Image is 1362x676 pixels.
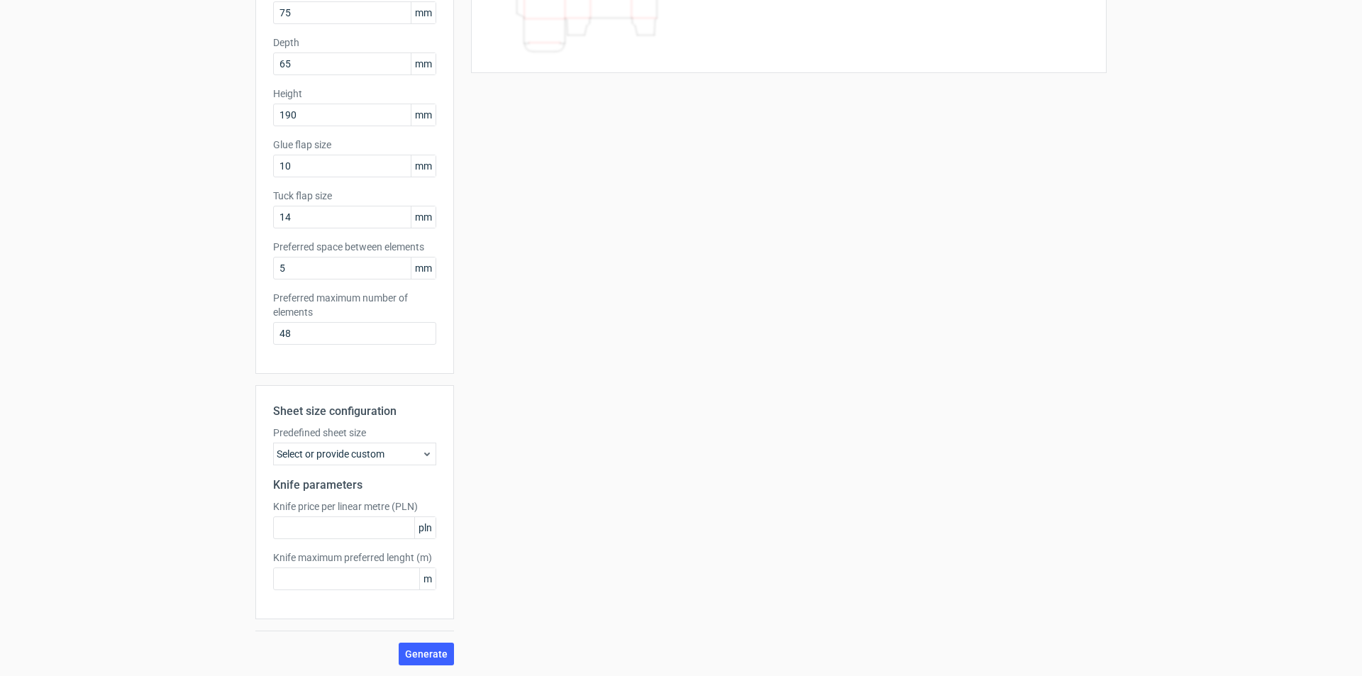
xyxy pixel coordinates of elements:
span: mm [411,257,436,279]
h2: Sheet size configuration [273,403,436,420]
h2: Knife parameters [273,477,436,494]
label: Preferred maximum number of elements [273,291,436,319]
div: Select or provide custom [273,443,436,465]
span: mm [411,206,436,228]
label: Tuck flap size [273,189,436,203]
span: mm [411,155,436,177]
label: Knife maximum preferred lenght (m) [273,550,436,565]
span: mm [411,53,436,74]
span: mm [411,104,436,126]
label: Height [273,87,436,101]
label: Depth [273,35,436,50]
label: Glue flap size [273,138,436,152]
span: m [419,568,436,589]
label: Preferred space between elements [273,240,436,254]
button: Generate [399,643,454,665]
label: Knife price per linear metre (PLN) [273,499,436,514]
label: Predefined sheet size [273,426,436,440]
span: pln [414,517,436,538]
span: mm [411,2,436,23]
span: Generate [405,649,448,659]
